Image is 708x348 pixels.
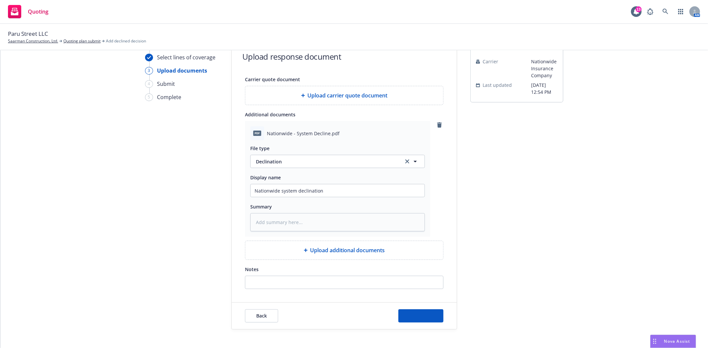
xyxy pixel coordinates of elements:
[245,76,300,83] span: Carrier quote document
[157,93,181,101] div: Complete
[650,335,696,348] button: Nova Assist
[250,145,270,151] span: File type
[398,309,443,322] button: Next
[664,338,690,344] span: Nova Assist
[403,157,411,165] a: clear selection
[659,5,672,18] a: Search
[531,82,558,95] span: [DATE] 12:54 PM
[8,29,48,38] span: Paru Street LLC
[483,82,512,88] span: Last updated
[250,155,425,168] button: Declinationclear selection
[157,80,175,88] div: Submit
[145,67,153,75] div: 3
[63,38,101,44] a: Quoting plan submit
[145,80,153,88] div: 4
[242,51,341,62] h1: Upload response document
[8,38,58,44] a: Saarman Construction, Ltd.
[251,184,425,197] input: Add display name here...
[308,91,388,99] span: Upload carrier quote document
[245,309,278,322] button: Back
[674,5,687,18] a: Switch app
[28,9,48,14] span: Quoting
[651,335,659,348] div: Drag to move
[250,203,272,210] span: Summary
[245,241,443,260] div: Upload additional documents
[5,2,51,21] a: Quoting
[267,130,340,137] span: Nationwide - System Decline.pdf
[245,266,259,272] span: Notes
[245,86,443,105] div: Upload carrier quote document
[435,121,443,129] a: remove
[245,111,295,118] span: Additional documents
[157,53,215,61] div: Select lines of coverage
[256,158,396,165] span: Declination
[253,131,261,136] span: pdf
[250,174,281,181] span: Display name
[106,38,146,44] span: Add declined decision
[157,67,207,75] div: Upload documents
[310,246,385,254] span: Upload additional documents
[531,58,558,79] span: Nationwide Insurance Company
[256,313,267,319] span: Back
[483,58,498,65] span: Carrier
[644,5,657,18] a: Report a Bug
[636,6,642,12] div: 13
[145,93,153,101] div: 5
